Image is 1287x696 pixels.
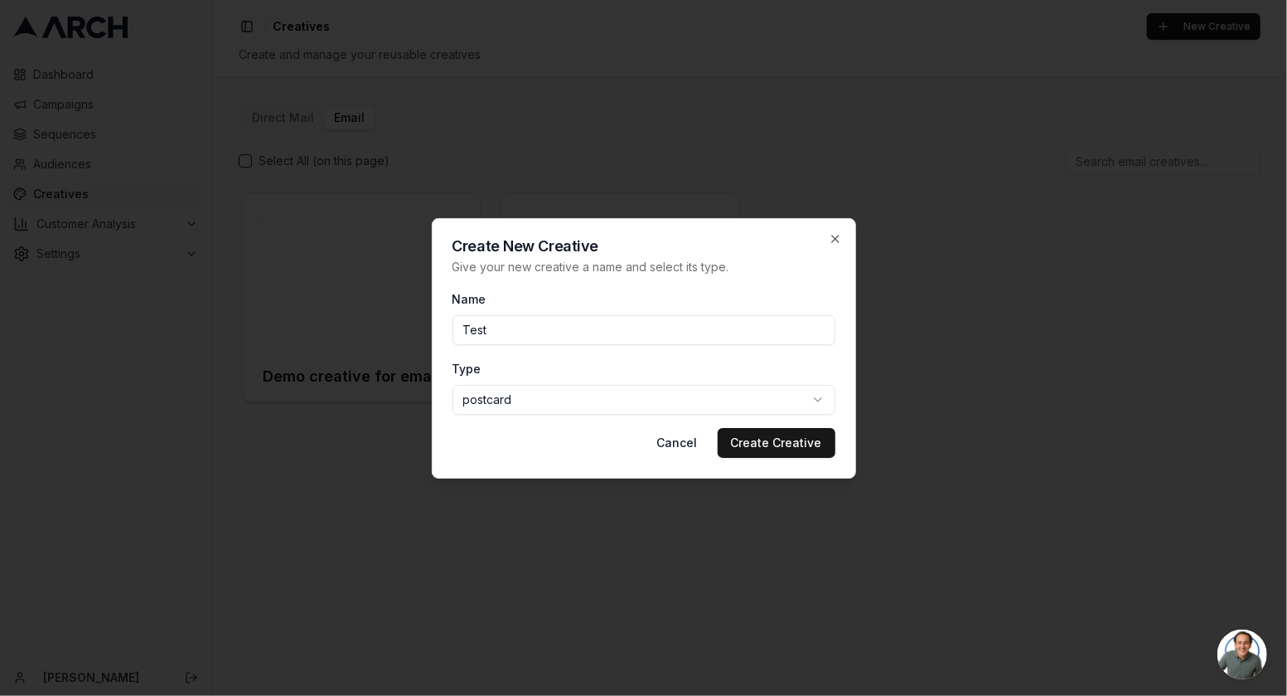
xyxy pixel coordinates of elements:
[452,315,835,345] input: E.g. 'Welcome Postcard Q3'
[644,428,711,458] button: Cancel
[452,292,486,306] label: Name
[452,239,835,254] h2: Create New Creative
[452,259,835,275] p: Give your new creative a name and select its type.
[718,428,835,458] button: Create Creative
[452,362,481,376] label: Type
